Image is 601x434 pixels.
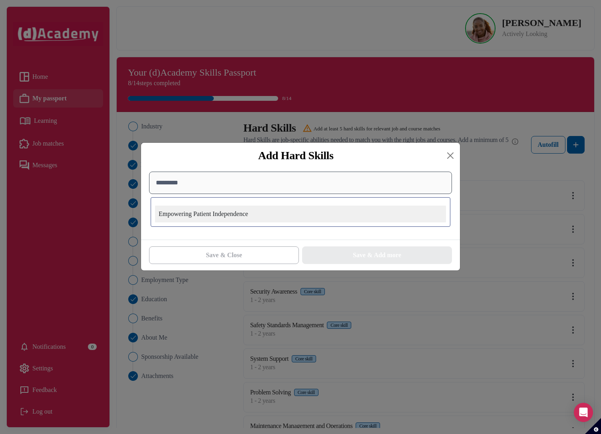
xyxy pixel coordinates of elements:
[585,418,601,434] button: Set cookie preferences
[206,250,242,260] div: Save & Close
[155,206,446,222] div: Empowering Patient Independence
[574,403,593,422] div: Open Intercom Messenger
[353,250,401,260] div: Save & Add more
[302,246,452,264] button: Save & Add more
[147,149,444,162] div: Add Hard Skills
[149,246,299,264] button: Save & Close
[444,149,457,162] button: Close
